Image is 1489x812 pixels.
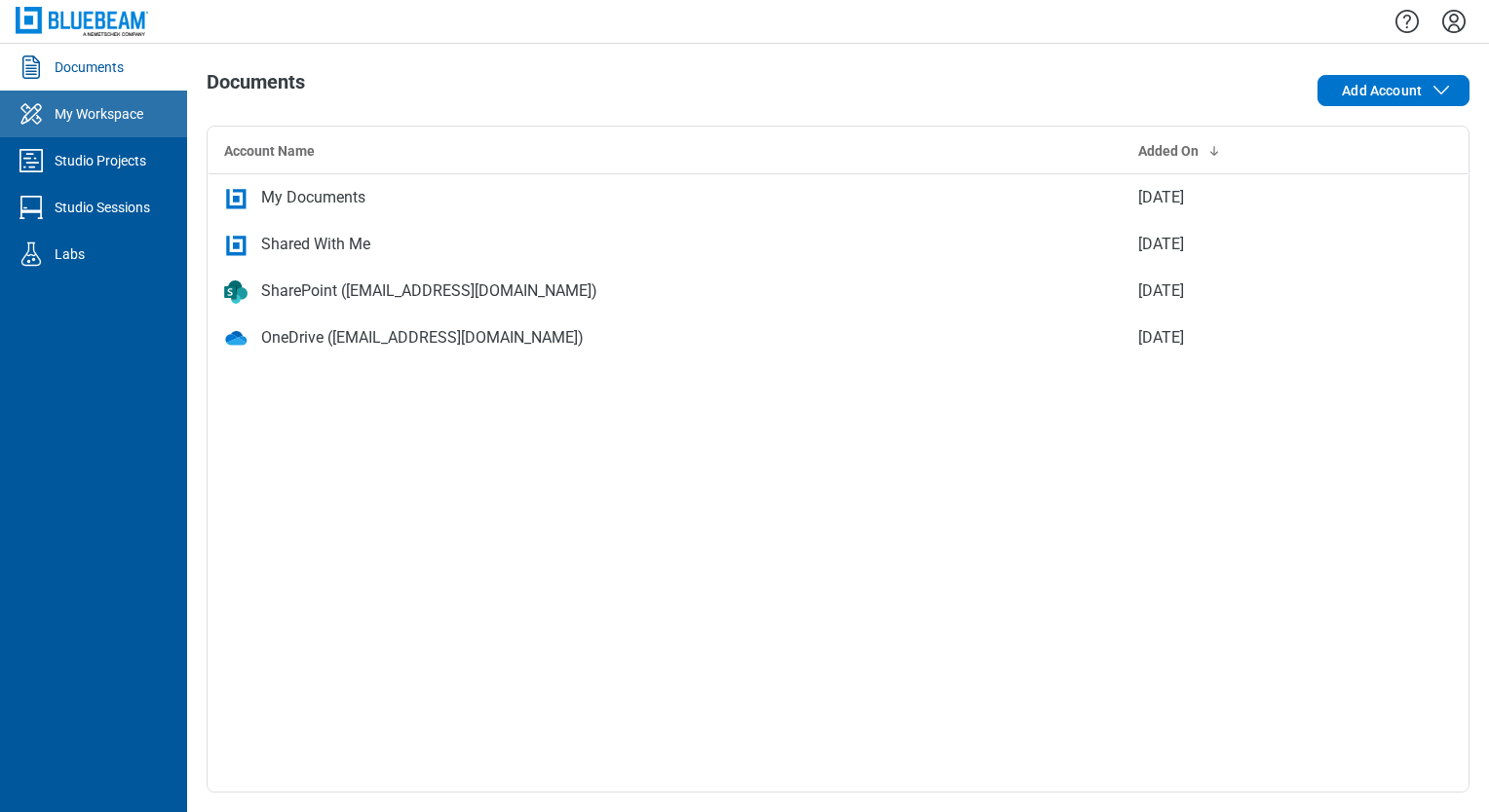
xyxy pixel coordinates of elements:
[261,326,584,350] div: OneDrive ([EMAIL_ADDRESS][DOMAIN_NAME])
[55,104,143,124] div: My Workspace
[16,52,47,83] svg: Documents
[1123,174,1375,221] td: [DATE]
[1123,314,1375,361] td: [DATE]
[16,98,47,129] svg: My Workspace
[55,151,146,170] div: Studio Projects
[55,198,150,217] div: Studio Sessions
[16,145,47,176] svg: Studio Projects
[1123,268,1375,314] td: [DATE]
[261,233,370,256] div: Shared With Me
[1342,81,1422,100] span: Add Account
[261,186,365,209] div: My Documents
[55,244,85,264] div: Labs
[1438,5,1470,38] button: Settings
[1317,75,1470,106] button: Add Account
[55,57,124,77] div: Documents
[16,7,148,35] img: Bluebeam, Inc.
[207,71,305,102] h1: Documents
[224,141,1107,161] div: Account Name
[1123,221,1375,268] td: [DATE]
[16,192,47,223] svg: Studio Sessions
[208,127,1469,361] table: bb-data-table
[1138,141,1359,161] div: Added On
[16,239,47,270] svg: Labs
[261,279,597,303] div: SharePoint ([EMAIL_ADDRESS][DOMAIN_NAME])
